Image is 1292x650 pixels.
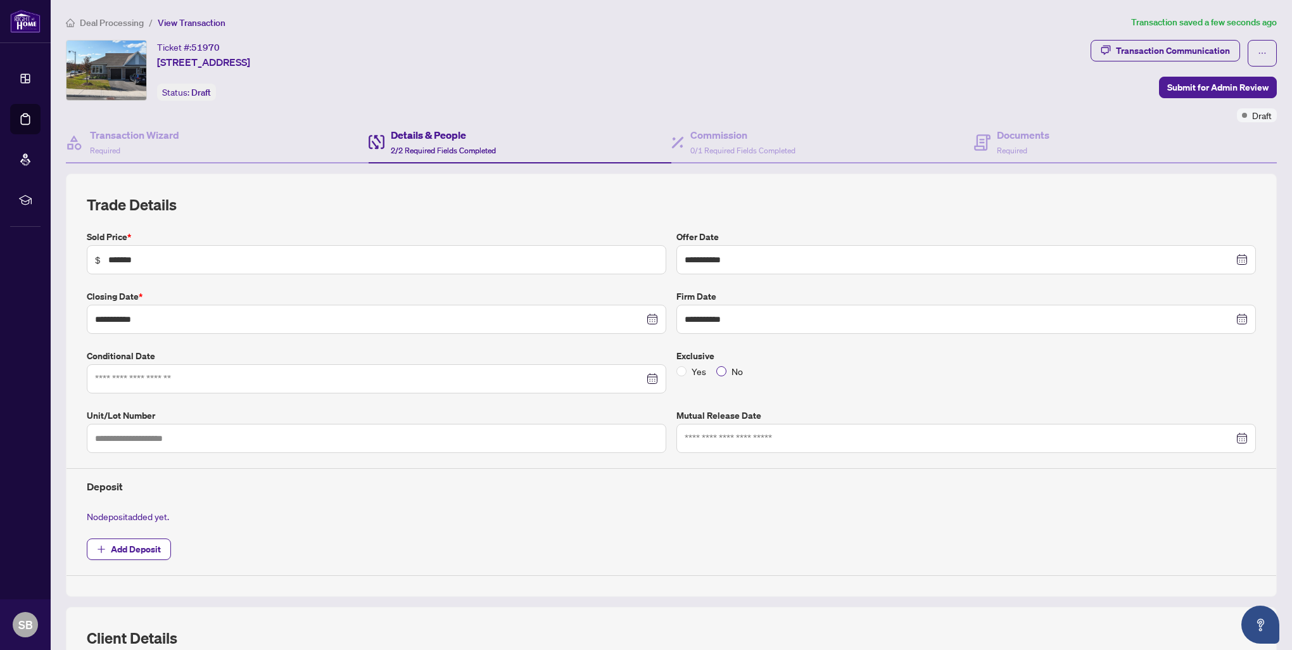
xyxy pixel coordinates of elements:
label: Firm Date [676,290,1256,303]
button: Submit for Admin Review [1159,77,1277,98]
label: Mutual Release Date [676,409,1256,423]
span: Draft [191,87,211,98]
span: [STREET_ADDRESS] [157,54,250,70]
button: Open asap [1241,606,1279,644]
span: plus [97,545,106,554]
button: Add Deposit [87,538,171,560]
span: home [66,18,75,27]
button: Transaction Communication [1091,40,1240,61]
span: Required [997,146,1027,155]
div: Status: [157,84,216,101]
article: Transaction saved a few seconds ago [1131,15,1277,30]
img: logo [10,10,41,33]
span: 2/2 Required Fields Completed [391,146,496,155]
span: Draft [1252,108,1272,122]
span: Submit for Admin Review [1167,77,1269,98]
label: Unit/Lot Number [87,409,666,423]
h2: Client Details [87,628,177,648]
label: Conditional Date [87,349,666,363]
h4: Documents [997,127,1049,143]
span: SB [18,616,33,634]
div: Transaction Communication [1116,41,1230,61]
span: 51970 [191,42,220,53]
img: IMG-X12325759_1.jpg [66,41,146,100]
span: Required [90,146,120,155]
span: View Transaction [158,17,225,29]
div: Ticket #: [157,40,220,54]
label: Offer Date [676,230,1256,244]
h4: Transaction Wizard [90,127,179,143]
h4: Commission [690,127,795,143]
h4: Details & People [391,127,496,143]
label: Closing Date [87,290,666,303]
span: No [726,364,748,378]
span: $ [95,253,101,267]
h2: Trade Details [87,194,1256,215]
span: ellipsis [1258,49,1267,58]
li: / [149,15,153,30]
span: 0/1 Required Fields Completed [690,146,795,155]
span: Deal Processing [80,17,144,29]
label: Sold Price [87,230,666,244]
label: Exclusive [676,349,1256,363]
span: Add Deposit [111,539,161,559]
h4: Deposit [87,479,1256,494]
span: No deposit added yet. [87,511,169,522]
span: Yes [687,364,711,378]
